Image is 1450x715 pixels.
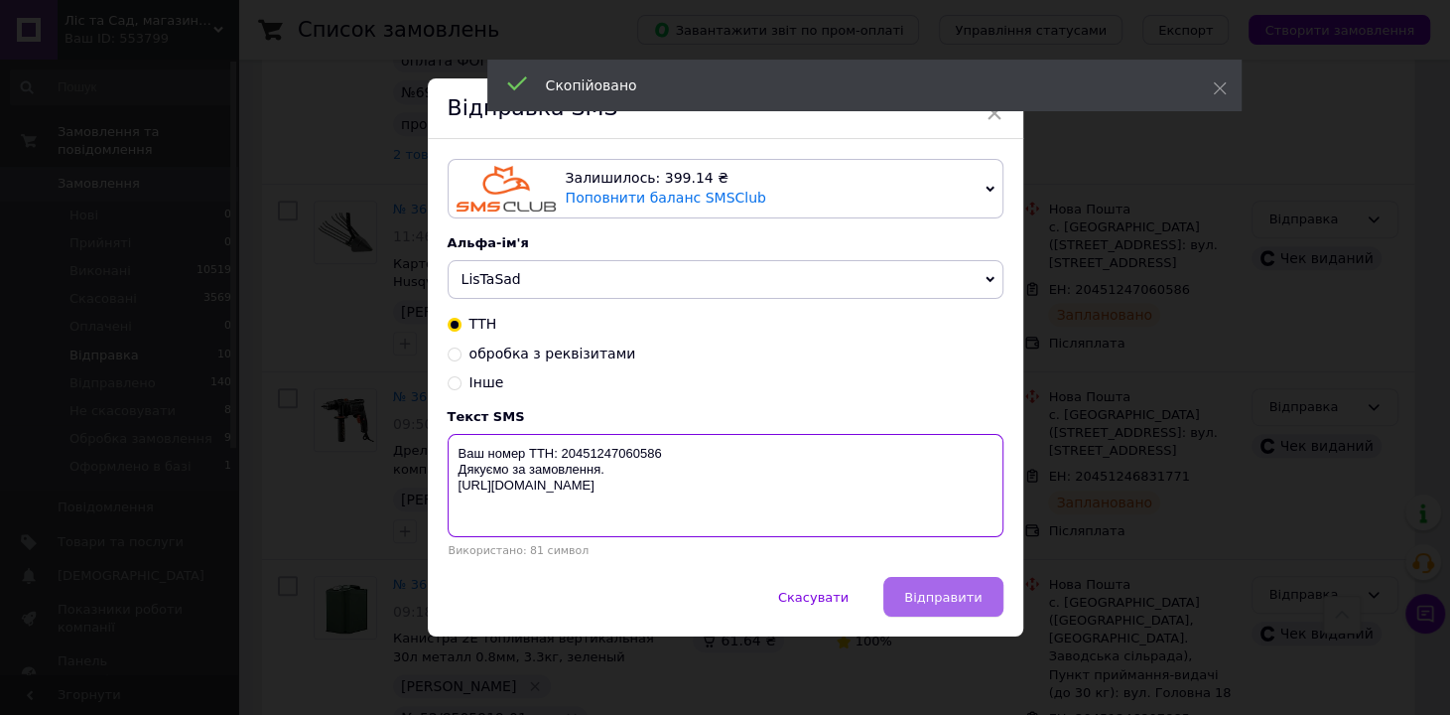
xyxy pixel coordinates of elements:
span: Інше [469,374,504,390]
textarea: Ваш номер ТТН: 20451247060586 Дякуємо за замовлення. [URL][DOMAIN_NAME] [448,434,1003,537]
span: Відправити [904,590,982,605]
div: Відправка SMS [428,78,1023,139]
div: Використано: 81 символ [448,544,1003,557]
span: ТТН [469,316,497,332]
span: обробка з реквізитами [469,346,636,361]
a: Поповнити баланс SMSClub [566,190,766,206]
div: Залишилось: 399.14 ₴ [566,169,978,189]
span: LisTaSad [461,271,521,287]
button: Скасувати [757,577,869,617]
button: Відправити [883,577,1002,617]
span: Альфа-ім'я [448,235,529,250]
div: Текст SMS [448,409,1003,424]
div: Скопійовано [546,75,1163,95]
span: Скасувати [778,590,849,605]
